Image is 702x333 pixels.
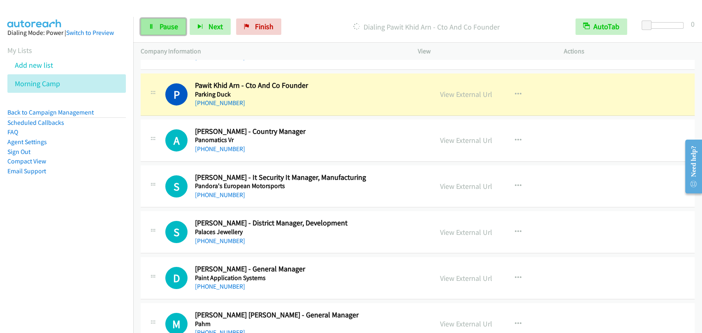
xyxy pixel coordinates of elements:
[7,108,94,116] a: Back to Campaign Management
[7,119,64,126] a: Scheduled Callbacks
[292,21,561,32] p: Dialing Pawit Khid Arn - Cto And Co Founder
[209,22,223,31] span: Next
[195,228,422,236] h5: Palaces Jewellery
[165,175,188,198] div: The call is yet to be attempted
[440,227,492,237] a: View External Url
[195,182,422,190] h5: Pandora's European Motorsports
[440,319,492,328] a: View External Url
[195,274,422,282] h5: Paint Application Systems
[165,83,188,106] h1: P
[195,145,245,153] a: [PHONE_NUMBER]
[440,90,492,99] a: View External Url
[440,135,492,145] a: View External Url
[195,81,422,90] h2: Pawit Khid Arn - Cto And Co Founder
[141,18,186,35] a: Pause
[195,310,422,320] h2: [PERSON_NAME] [PERSON_NAME] - General Manager
[236,18,281,35] a: Finish
[7,28,126,38] div: Dialing Mode: Power |
[165,267,188,289] div: The call is yet to be attempted
[7,128,18,136] a: FAQ
[7,157,46,165] a: Compact View
[165,221,188,243] div: The call is yet to be attempted
[15,60,53,70] a: Add new list
[195,191,245,199] a: [PHONE_NUMBER]
[255,22,273,31] span: Finish
[7,148,30,156] a: Sign Out
[195,173,422,182] h2: [PERSON_NAME] - It Security It Manager, Manufacturing
[195,237,245,245] a: [PHONE_NUMBER]
[563,46,695,56] p: Actions
[7,138,47,146] a: Agent Settings
[165,175,188,198] h1: S
[7,167,46,175] a: Email Support
[691,18,695,30] div: 0
[66,29,114,37] a: Switch to Preview
[190,18,231,35] button: Next
[440,181,492,191] a: View External Url
[141,46,403,56] p: Company Information
[195,320,422,328] h5: Pahm
[195,90,422,99] h5: Parking Duck
[7,46,32,55] a: My Lists
[165,129,188,152] h1: A
[165,267,188,289] h1: D
[418,46,549,56] p: View
[440,273,492,283] a: View External Url
[195,127,422,136] h2: [PERSON_NAME] - Country Manager
[165,221,188,243] h1: S
[195,282,245,290] a: [PHONE_NUMBER]
[195,99,245,107] a: [PHONE_NUMBER]
[679,134,702,199] iframe: Resource Center
[195,136,422,144] h5: Panomatics Vr
[575,18,627,35] button: AutoTab
[160,22,178,31] span: Pause
[195,218,422,228] h2: [PERSON_NAME] - District Manager, Development
[195,264,422,274] h2: [PERSON_NAME] - General Manager
[15,79,60,88] a: Morning Camp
